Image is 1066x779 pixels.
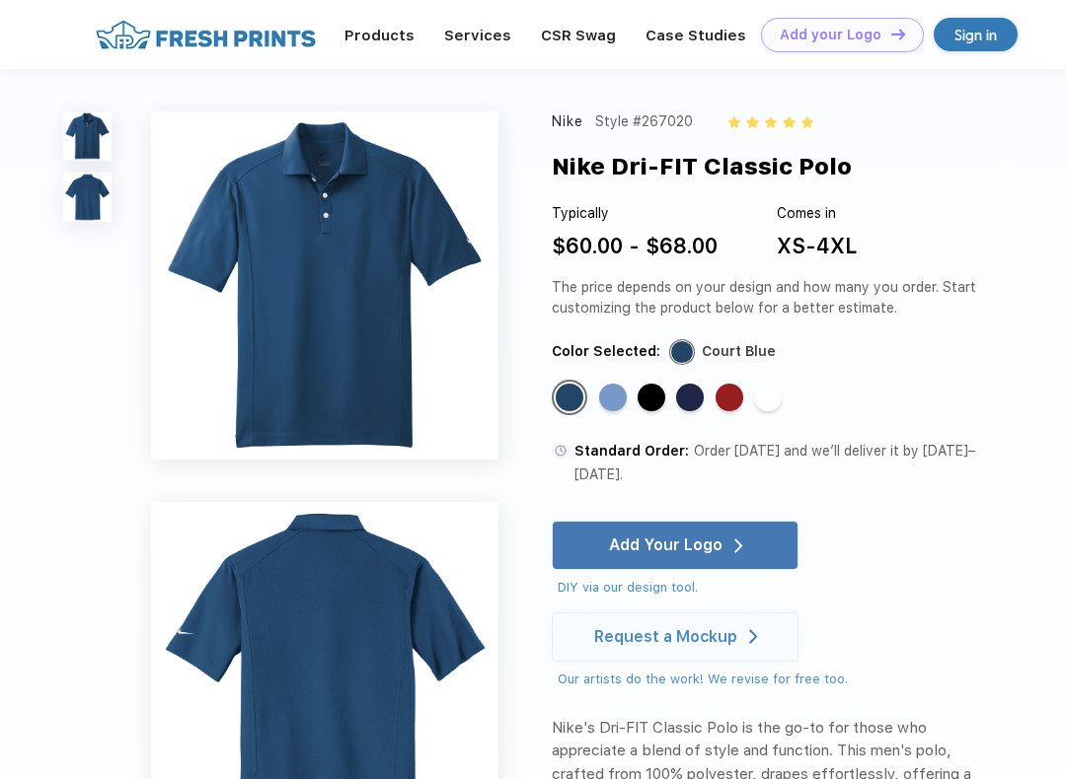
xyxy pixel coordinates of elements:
[702,341,776,362] div: Court Blue
[90,18,322,52] img: fo%20logo%202.webp
[749,629,758,644] img: white arrow
[63,173,113,222] img: func=resize&h=100
[552,150,852,184] div: Nike Dri-FIT Classic Polo
[754,384,782,411] div: White
[594,627,737,647] div: Request a Mockup
[556,384,583,411] div: Court Blue
[891,29,905,39] img: DT
[934,18,1018,51] a: Sign in
[609,535,723,555] div: Add Your Logo
[541,27,616,44] a: CSR Swag
[765,116,777,128] img: yellow_star.svg
[595,111,693,132] div: Style #267020
[552,442,570,460] img: standard order
[552,277,989,319] div: The price depends on your design and how many you order. Start customizing the product below for ...
[552,203,718,224] div: Typically
[777,231,858,262] div: XS-4XL
[638,384,665,411] div: Black
[552,341,660,362] div: Color Selected:
[151,111,499,460] img: func=resize&h=640
[780,27,881,43] div: Add your Logo
[777,203,858,224] div: Comes in
[574,443,975,482] span: Order [DATE] and we’ll deliver it by [DATE]–[DATE].
[558,578,799,598] div: DIY via our design tool.
[734,538,743,553] img: white arrow
[574,443,689,459] span: Standard Order:
[552,231,718,262] div: $60.00 - $68.00
[783,116,795,128] img: yellow_star.svg
[63,111,113,161] img: func=resize&h=100
[344,27,415,44] a: Products
[801,116,813,128] img: yellow_star.svg
[444,27,511,44] a: Services
[716,384,743,411] div: Varsity Red
[599,384,627,411] div: Light Blue
[676,384,704,411] div: Midnight Navy
[954,24,997,46] div: Sign in
[558,670,848,689] div: Our artists do the work! We revise for free too.
[746,116,758,128] img: yellow_star.svg
[552,111,583,132] div: Nike
[728,116,740,128] img: yellow_star.svg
